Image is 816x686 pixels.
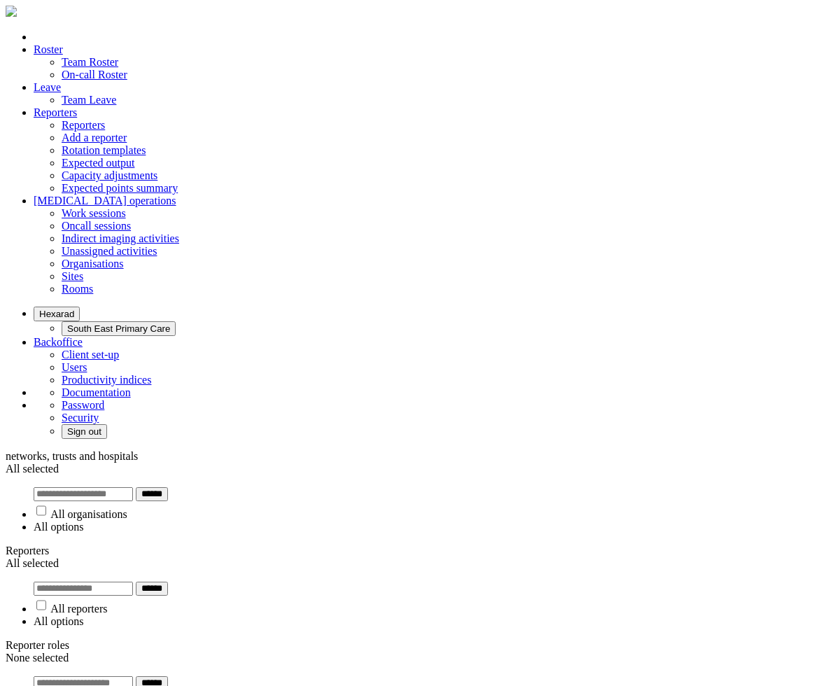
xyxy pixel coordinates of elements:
ul: Hexarad [34,321,810,336]
a: Security [62,412,99,423]
button: Sign out [62,424,107,439]
a: Work sessions [62,207,126,219]
a: Documentation [62,386,131,398]
a: Team Leave [62,94,116,106]
a: Sites [62,270,83,282]
a: Organisations [62,258,124,269]
a: Leave [34,81,61,93]
a: Reporters [34,106,77,118]
button: Hexarad [34,307,80,321]
div: None selected [6,652,810,664]
a: Roster [34,43,63,55]
a: Productivity indices [62,374,151,386]
div: All selected [6,557,810,570]
label: All reporters [50,603,107,615]
label: networks, trusts and hospitals [6,450,138,462]
a: Unassigned activities [62,245,157,257]
label: Reporter roles [6,639,69,651]
label: All organisations [50,508,127,520]
a: Indirect imaging activities [62,232,179,244]
a: Client set-up [62,349,119,360]
img: brand-opti-rad-logos-blue-and-white-d2f68631ba2948856bd03f2d395fb146ddc8fb01b4b6e9315ea85fa773367... [6,6,17,17]
a: Password [62,399,104,411]
li: All options [34,521,810,533]
a: Capacity adjustments [62,169,157,181]
a: Oncall sessions [62,220,131,232]
a: Expected points summary [62,182,178,194]
a: Add a reporter [62,132,127,143]
a: Team Roster [62,56,118,68]
a: Rooms [62,283,93,295]
label: Reporters [6,545,49,556]
div: All selected [6,463,810,475]
a: Backoffice [34,336,83,348]
a: Expected output [62,157,134,169]
button: South East Primary Care [62,321,176,336]
li: All options [34,615,810,628]
a: On-call Roster [62,69,127,80]
a: Rotation templates [62,144,146,156]
a: Reporters [62,119,105,131]
a: Users [62,361,87,373]
a: [MEDICAL_DATA] operations [34,195,176,206]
